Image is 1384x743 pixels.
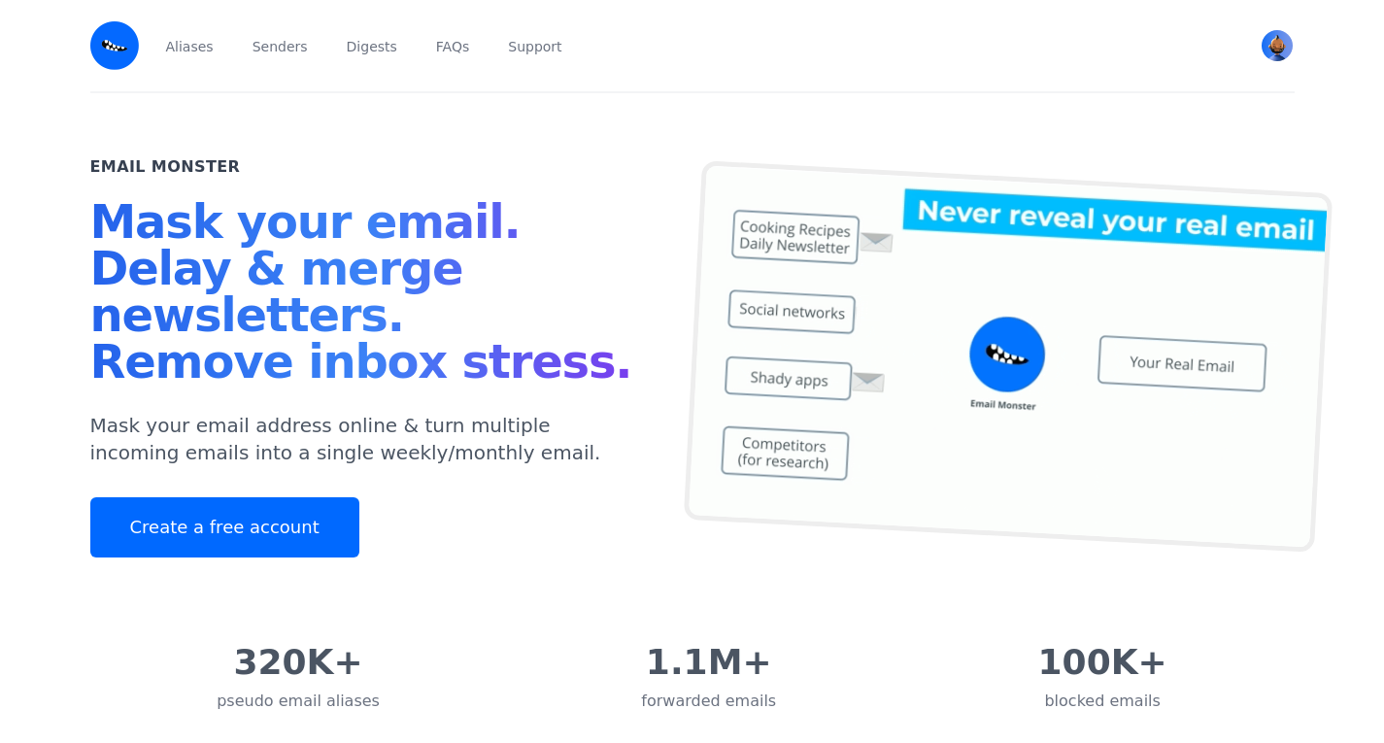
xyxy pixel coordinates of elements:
p: Mask your email address online & turn multiple incoming emails into a single weekly/monthly email. [90,412,646,466]
div: 1.1M+ [641,643,776,682]
div: 100K+ [1038,643,1167,682]
div: forwarded emails [641,690,776,713]
h1: Mask your email. Delay & merge newsletters. Remove inbox stress. [90,198,646,392]
img: Wicked's Avatar [1262,30,1293,61]
button: User menu [1260,28,1295,63]
div: blocked emails [1038,690,1167,713]
img: Email Monster [90,21,139,70]
div: pseudo email aliases [217,690,380,713]
a: Create a free account [90,497,359,557]
h2: Email Monster [90,155,241,179]
div: 320K+ [217,643,380,682]
img: temp mail, free temporary mail, Temporary Email [683,160,1332,553]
